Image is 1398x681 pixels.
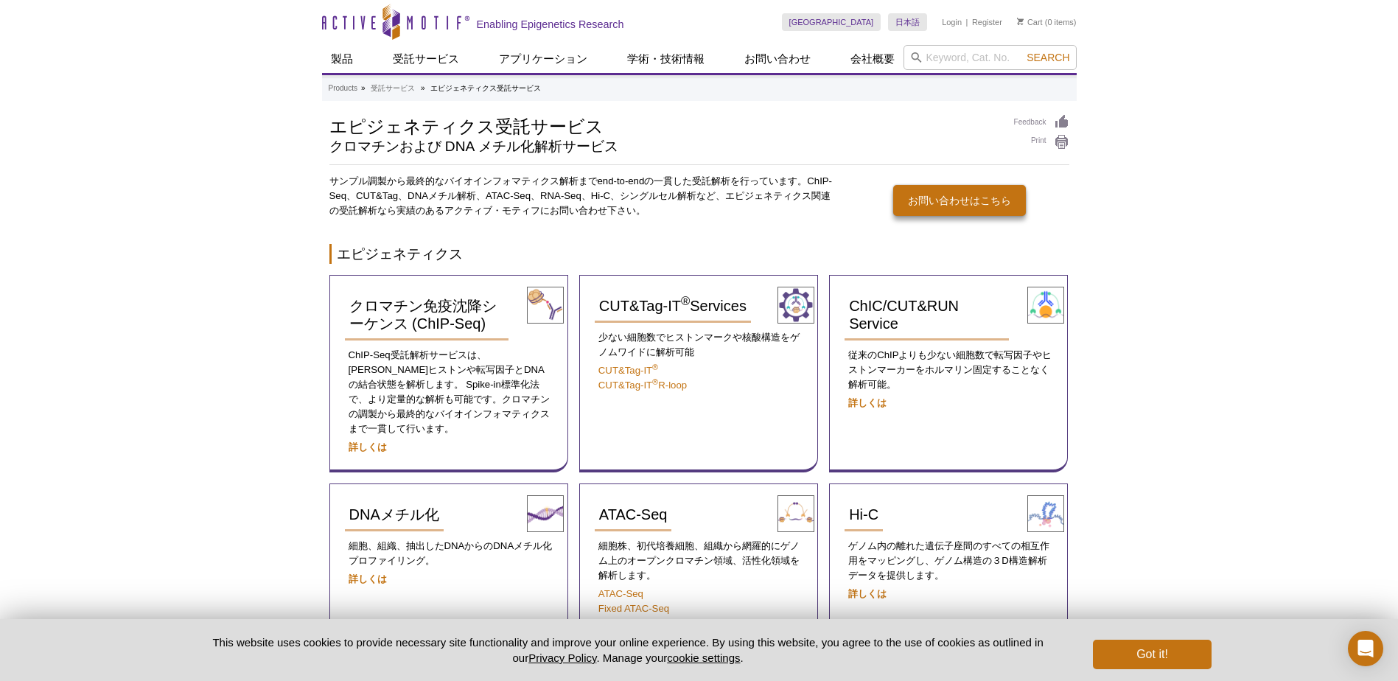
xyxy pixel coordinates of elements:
[942,17,962,27] a: Login
[667,652,740,664] button: cookie settings
[849,298,959,332] span: ChIC/CUT&RUN Service
[681,295,690,309] sup: ®
[1027,287,1064,324] img: ChIC/CUT&RUN Service
[598,588,643,599] a: ATAC-Seq
[777,495,814,532] img: ATAC-Seq Services
[972,17,1002,27] a: Register
[477,18,624,31] h2: Enabling Epigenetics Research
[329,140,999,153] h2: クロマチンおよび DNA メチル化解析サービス
[735,45,819,73] a: お問い合わせ
[1017,18,1024,25] img: Your Cart
[528,652,596,664] a: Privacy Policy
[349,506,439,523] span: DNAメチル化
[842,45,904,73] a: 会社概要
[329,174,839,218] p: サンプル調製から最終的なバイオインフォマティクス解析までend-to-endの一貫した受託解析を行っています。ChIP-Seq、CUT&Tag、DNAメチル解析、ATAC-Seq、RNA-Seq...
[361,84,366,92] li: »
[391,349,467,360] span: 受託解析サービス
[888,13,927,31] a: 日本語
[595,499,672,531] a: ATAC-Seq
[384,45,468,73] a: 受託サービス
[599,298,747,314] span: CUT&Tag-IT Services
[845,290,1009,340] a: ChIC/CUT&RUN Service
[345,499,444,531] a: DNAメチル化
[527,495,564,532] img: DNA Methylation Services
[599,506,668,523] span: ATAC-Seq
[187,635,1069,666] p: This website uses cookies to provide necessary site functionality and improve your online experie...
[1093,640,1211,669] button: Got it!
[845,348,1052,392] p: 従来のChIPよりも少ない細胞数で転写因子やヒストンマーカーをホルマリン固定することなく解析可能。
[490,45,596,73] a: アプリケーション
[777,287,814,324] img: CUT&Tag-IT® Services
[848,588,887,599] a: 詳しくは
[329,114,999,136] h1: エピジェネティクス受託サービス
[1017,13,1077,31] li: (0 items)
[848,397,887,408] a: 詳しくは
[652,377,658,386] sup: ®
[849,506,878,523] span: Hi-C
[845,539,1052,583] p: ゲノム内の離れた遺伝子座間のすべての相互作用をマッピングし、ゲノム構造の３D構造解析データを提供します。
[349,441,387,453] a: 詳しくは
[1014,114,1069,130] a: Feedback
[618,45,713,73] a: 学術・技術情報
[598,603,669,614] a: Fixed ATAC-Seq
[904,45,1077,70] input: Keyword, Cat. No.
[966,13,968,31] li: |
[1348,631,1383,666] div: Open Intercom Messenger
[329,82,357,95] a: Products
[421,84,425,92] li: »
[322,45,362,73] a: 製品
[349,573,387,584] a: 詳しくは
[349,298,497,332] span: クロマチン免疫沈降シーケンス (ChIP-Seq)
[329,244,1069,264] h2: エピジェネティクス
[598,365,658,376] a: CUT&Tag-IT®
[430,84,541,92] li: エピジェネティクス受託サービス
[893,185,1026,216] a: お問い合わせはこちら
[1014,134,1069,150] a: Print
[1027,495,1064,532] img: Hi-C Service
[345,290,509,340] a: クロマチン免疫沈降シーケンス (ChIP-Seq)
[652,363,658,371] sup: ®
[371,82,415,95] a: 受託サービス
[527,287,564,324] img: ChIP-Seq Services
[345,539,553,568] p: 細胞、組織、抽出したDNAからのDNAメチル化プロファイリング。
[345,348,553,436] p: ChIP-Seq は、[PERSON_NAME]ヒストンや転写因子とDNAの結合状態を解析します。 Spike-in標準化法で、より定量的な解析も可能です。クロマチンの調製から最終的なバイオイン...
[595,330,803,360] p: 少ない細胞数でヒストンマークや核酸構造をゲノムワイドに解析可能
[1027,52,1069,63] span: Search
[595,539,803,583] p: 細胞株、初代培養細胞、組織から網羅的にゲノム上のオープンクロマチン領域、活性化領域を解析します。
[1017,17,1043,27] a: Cart
[598,380,687,391] a: CUT&Tag-IT®R-loop
[782,13,881,31] a: [GEOGRAPHIC_DATA]
[845,499,883,531] a: Hi-C
[595,290,751,323] a: CUT&Tag-IT®Services
[1022,51,1074,64] button: Search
